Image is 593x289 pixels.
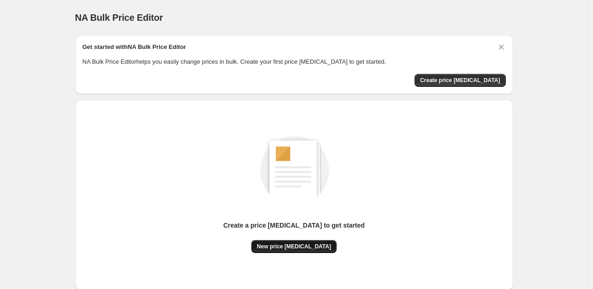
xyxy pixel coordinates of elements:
[83,57,506,66] p: NA Bulk Price Editor helps you easily change prices in bulk. Create your first price [MEDICAL_DAT...
[251,240,337,253] button: New price [MEDICAL_DATA]
[75,12,163,23] span: NA Bulk Price Editor
[497,42,506,52] button: Dismiss card
[223,221,365,230] p: Create a price [MEDICAL_DATA] to get started
[420,77,500,84] span: Create price [MEDICAL_DATA]
[415,74,506,87] button: Create price change job
[257,243,331,250] span: New price [MEDICAL_DATA]
[83,42,186,52] h2: Get started with NA Bulk Price Editor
